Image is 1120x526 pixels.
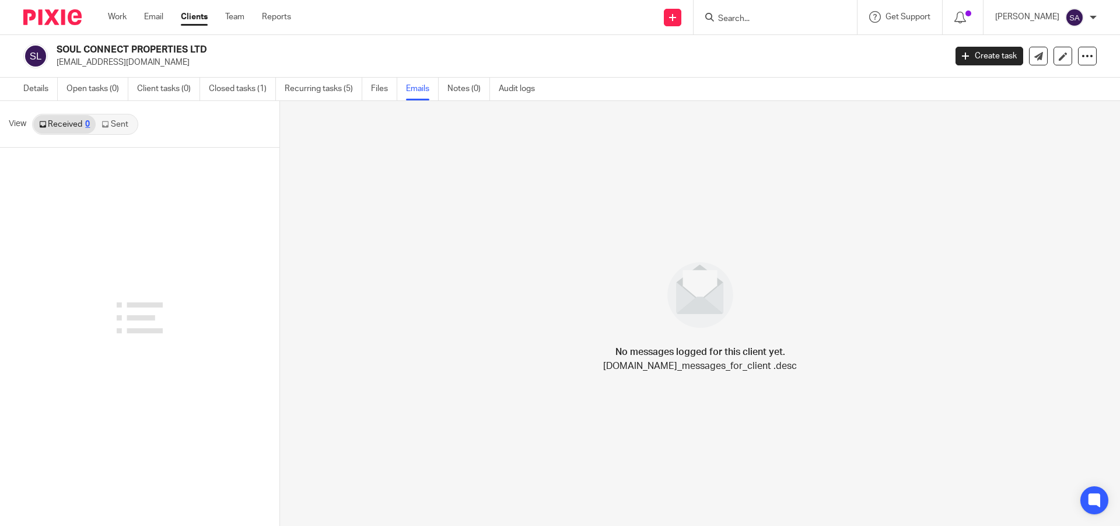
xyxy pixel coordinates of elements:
[23,44,48,68] img: svg%3E
[285,78,362,100] a: Recurring tasks (5)
[262,11,291,23] a: Reports
[956,47,1023,65] a: Create task
[717,14,822,25] input: Search
[1065,8,1084,27] img: svg%3E
[96,115,136,134] a: Sent
[209,78,276,100] a: Closed tasks (1)
[885,13,930,21] span: Get Support
[57,57,938,68] p: [EMAIL_ADDRESS][DOMAIN_NAME]
[57,44,762,56] h2: SOUL CONNECT PROPERTIES LTD
[371,78,397,100] a: Files
[615,345,785,359] h4: No messages logged for this client yet.
[447,78,490,100] a: Notes (0)
[181,11,208,23] a: Clients
[603,359,797,373] p: [DOMAIN_NAME]_messages_for_client .desc
[499,78,544,100] a: Audit logs
[33,115,96,134] a: Received0
[23,78,58,100] a: Details
[23,9,82,25] img: Pixie
[406,78,439,100] a: Emails
[144,11,163,23] a: Email
[9,118,26,130] span: View
[137,78,200,100] a: Client tasks (0)
[66,78,128,100] a: Open tasks (0)
[85,120,90,128] div: 0
[995,11,1059,23] p: [PERSON_NAME]
[108,11,127,23] a: Work
[660,255,741,336] img: image
[225,11,244,23] a: Team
